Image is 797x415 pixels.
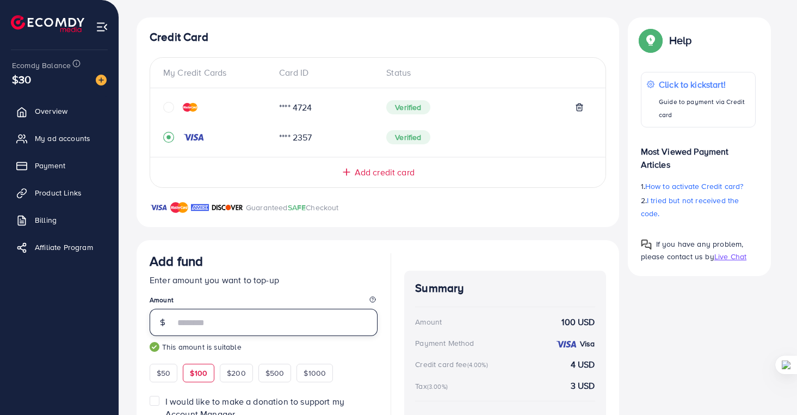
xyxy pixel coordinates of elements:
[561,316,595,328] strong: 100 USD
[11,15,84,32] img: logo
[415,381,451,392] div: Tax
[641,195,739,219] span: I tried but not received the code.
[163,66,270,79] div: My Credit Cards
[8,127,110,149] a: My ad accounts
[11,68,33,91] span: $30
[150,341,378,352] small: This amount is suitable
[580,338,595,349] strong: Visa
[571,358,595,371] strong: 4 USD
[35,215,57,225] span: Billing
[191,201,209,214] img: brand
[35,242,93,253] span: Affiliate Program
[35,133,90,144] span: My ad accounts
[212,201,243,214] img: brand
[355,166,415,179] span: Add credit card
[304,368,326,379] span: $1000
[270,66,378,79] div: Card ID
[183,103,197,112] img: credit
[170,201,188,214] img: brand
[96,75,107,86] img: image
[641,180,756,193] p: 1.
[150,342,159,352] img: guide
[190,368,207,379] span: $100
[8,155,110,176] a: Payment
[641,239,652,250] img: Popup guide
[415,359,491,370] div: Credit card fee
[96,21,108,33] img: menu
[415,338,474,349] div: Payment Method
[35,187,82,198] span: Product Links
[669,34,692,47] p: Help
[641,30,660,50] img: Popup guide
[645,181,743,192] span: How to activate Credit card?
[8,182,110,204] a: Product Links
[150,273,378,286] p: Enter amount you want to top-up
[659,78,750,91] p: Click to kickstart!
[150,295,378,309] legend: Amount
[150,253,203,269] h3: Add fund
[8,100,110,122] a: Overview
[386,100,430,114] span: Verified
[35,106,67,117] span: Overview
[386,130,430,144] span: Verified
[163,102,174,113] svg: circle
[246,201,339,214] p: Guaranteed Checkout
[8,209,110,231] a: Billing
[8,236,110,258] a: Affiliate Program
[150,201,168,214] img: brand
[641,136,756,171] p: Most Viewed Payment Articles
[641,239,744,262] span: If you have any problem, please contact us by
[35,160,65,171] span: Payment
[163,132,174,143] svg: record circle
[378,66,592,79] div: Status
[415,316,442,327] div: Amount
[659,95,750,121] p: Guide to payment via Credit card
[467,361,488,369] small: (4.00%)
[571,380,595,392] strong: 3 USD
[714,251,746,262] span: Live Chat
[227,368,246,379] span: $200
[288,202,306,213] span: SAFE
[183,133,205,142] img: credit
[157,368,170,379] span: $50
[265,368,285,379] span: $500
[150,30,606,44] h4: Credit Card
[12,60,71,71] span: Ecomdy Balance
[641,194,756,220] p: 2.
[427,382,448,391] small: (3.00%)
[555,340,577,349] img: credit
[415,282,595,295] h4: Summary
[751,366,789,407] iframe: Chat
